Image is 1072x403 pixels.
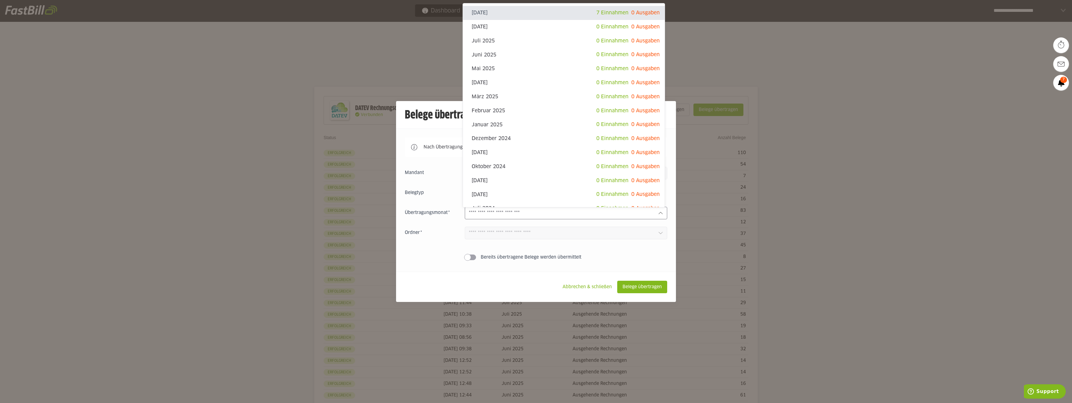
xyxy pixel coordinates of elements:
sl-option: Dezember 2024 [463,132,665,146]
span: 0 Ausgaben [631,24,660,29]
span: 0 Einnahmen [596,192,628,197]
span: 0 Einnahmen [596,136,628,141]
span: 0 Einnahmen [596,108,628,113]
span: 0 Ausgaben [631,192,660,197]
span: 0 Ausgaben [631,38,660,43]
span: 0 Ausgaben [631,164,660,169]
sl-option: Oktober 2024 [463,160,665,174]
span: 0 Ausgaben [631,52,660,57]
sl-option: [DATE] [463,76,665,90]
span: 0 Einnahmen [596,66,628,71]
sl-option: Mai 2025 [463,62,665,76]
span: 0 Ausgaben [631,94,660,99]
sl-button: Belege übertragen [617,281,667,293]
a: 7 [1053,75,1069,90]
span: 0 Ausgaben [631,122,660,127]
span: 0 Ausgaben [631,136,660,141]
span: 7 Einnahmen [596,10,628,15]
sl-option: [DATE] [463,187,665,201]
sl-button: Abbrechen & schließen [557,281,617,293]
sl-option: Juli 2025 [463,34,665,48]
sl-switch: Bereits übertragene Belege werden übermittelt [405,254,667,260]
span: 0 Einnahmen [596,206,628,211]
span: 0 Einnahmen [596,122,628,127]
sl-option: Januar 2025 [463,118,665,132]
span: 0 Ausgaben [631,108,660,113]
span: 0 Einnahmen [596,52,628,57]
sl-option: März 2025 [463,90,665,104]
span: 0 Einnahmen [596,178,628,183]
span: 7 [1060,77,1067,83]
span: 0 Ausgaben [631,66,660,71]
sl-option: [DATE] [463,146,665,160]
sl-option: Juni 2025 [463,48,665,62]
span: 0 Ausgaben [631,150,660,155]
span: 0 Einnahmen [596,24,628,29]
span: 0 Einnahmen [596,80,628,85]
span: 0 Einnahmen [596,38,628,43]
span: 0 Einnahmen [596,164,628,169]
iframe: Öffnet ein Widget, in dem Sie weitere Informationen finden [1024,384,1066,400]
sl-option: [DATE] [463,20,665,34]
span: 0 Einnahmen [596,150,628,155]
span: 0 Ausgaben [631,206,660,211]
sl-option: Februar 2025 [463,104,665,118]
sl-option: Juli 2024 [463,201,665,216]
span: 0 Einnahmen [596,94,628,99]
sl-option: [DATE] [463,174,665,188]
span: 0 Ausgaben [631,178,660,183]
span: 0 Ausgaben [631,10,660,15]
span: 0 Ausgaben [631,80,660,85]
sl-option: [DATE] [463,6,665,20]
